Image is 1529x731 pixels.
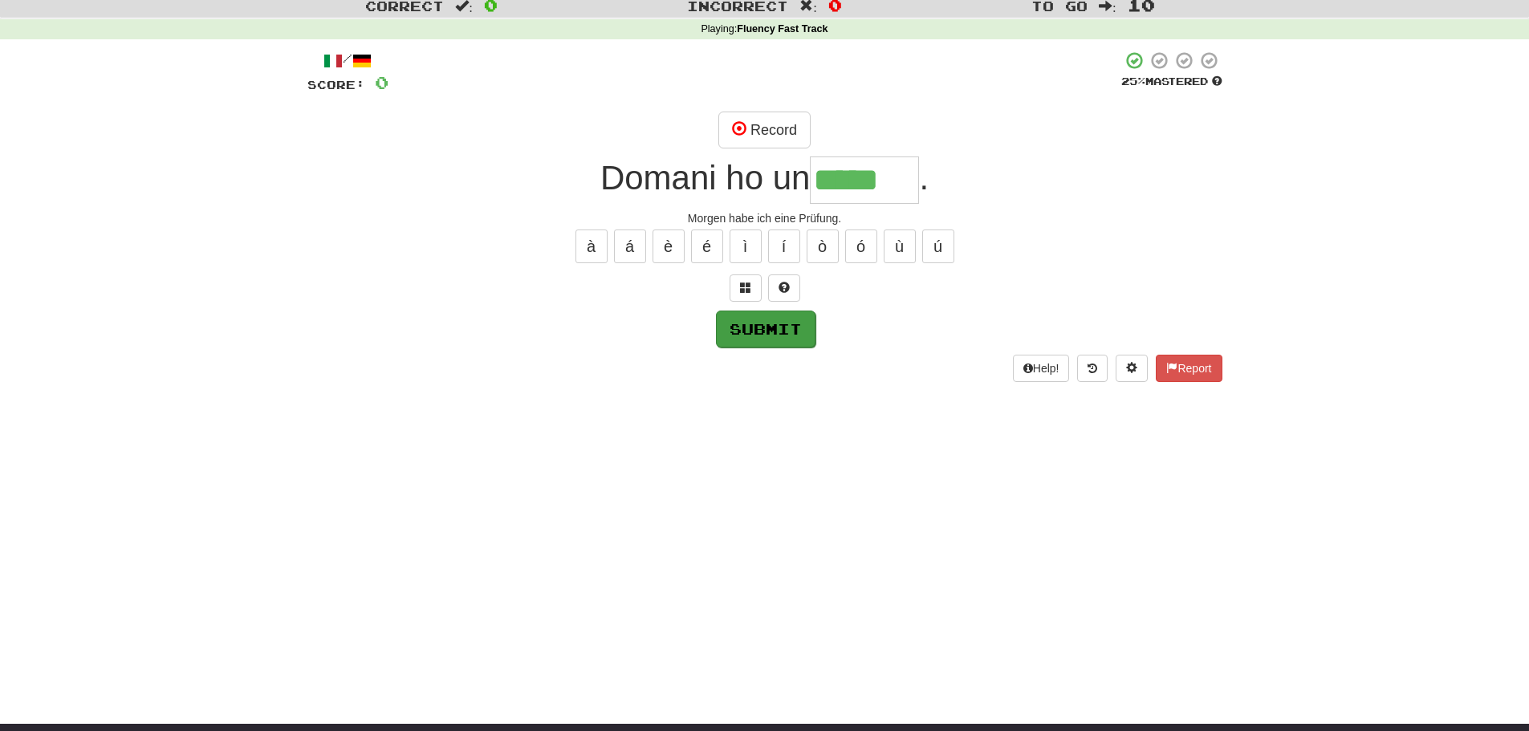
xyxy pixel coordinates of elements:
button: Help! [1013,355,1070,382]
button: ì [730,229,762,263]
button: á [614,229,646,263]
span: Domani ho un [600,159,811,197]
button: ù [884,229,916,263]
span: 25 % [1121,75,1145,87]
strong: Fluency Fast Track [737,23,828,35]
button: è [653,229,685,263]
span: 0 [375,72,388,92]
button: Round history (alt+y) [1077,355,1108,382]
button: Switch sentence to multiple choice alt+p [730,274,762,302]
div: Morgen habe ich eine Prüfung. [307,210,1222,226]
span: . [919,159,929,197]
button: é [691,229,723,263]
button: Submit [716,311,815,347]
button: ó [845,229,877,263]
button: ò [807,229,839,263]
div: Mastered [1121,75,1222,89]
button: Single letter hint - you only get 1 per sentence and score half the points! alt+h [768,274,800,302]
button: Report [1156,355,1222,382]
button: ú [922,229,954,263]
div: / [307,51,388,71]
button: à [575,229,608,263]
button: Record [718,112,811,148]
button: í [768,229,800,263]
span: Score: [307,78,365,91]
